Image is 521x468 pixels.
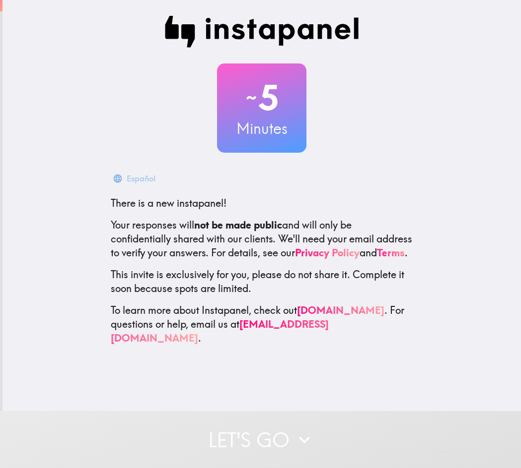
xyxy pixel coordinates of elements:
[111,318,329,344] a: [EMAIL_ADDRESS][DOMAIN_NAME]
[377,246,405,259] a: Terms
[194,219,282,231] b: not be made public
[217,77,306,118] h2: 5
[111,268,413,295] p: This invite is exclusively for you, please do not share it. Complete it soon because spots are li...
[297,304,384,316] a: [DOMAIN_NAME]
[295,246,360,259] a: Privacy Policy
[164,16,359,48] img: Instapanel
[217,118,306,139] h3: Minutes
[127,172,155,185] div: Español
[244,83,258,113] span: ~
[111,218,413,260] p: Your responses will and will only be confidentially shared with our clients. We'll need your emai...
[111,169,159,188] button: Español
[111,303,413,345] p: To learn more about Instapanel, check out . For questions or help, email us at .
[111,197,226,209] span: There is a new instapanel!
